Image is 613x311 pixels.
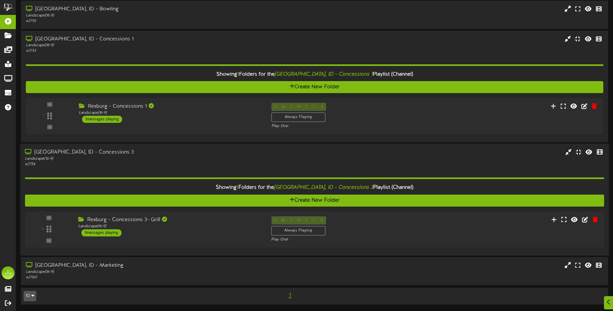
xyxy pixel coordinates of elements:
[78,223,261,229] div: Landscape ( 16:9 )
[271,123,406,129] div: Play One
[287,292,293,299] span: 1
[271,226,325,235] div: Always Playing
[25,156,260,161] div: Landscape ( 16:9 )
[26,5,261,13] div: [GEOGRAPHIC_DATA], ID - Bowling
[81,229,122,236] div: 1 messages playing
[275,71,373,77] i: [GEOGRAPHIC_DATA], ID - Concessions 1
[26,275,261,280] div: # 2760
[25,148,260,156] div: [GEOGRAPHIC_DATA], ID - Concessions 3
[237,71,239,77] span: 1
[78,216,261,224] div: Rexburg - Concessions 3- Grill
[26,262,261,269] div: [GEOGRAPHIC_DATA], ID - Marketing
[79,110,262,116] div: Landscape ( 16:9 )
[274,185,373,190] i: [GEOGRAPHIC_DATA], ID - Concessions 3
[2,266,15,279] div: JG
[26,36,261,43] div: [GEOGRAPHIC_DATA], ID - Concessions 1
[271,113,325,122] div: Always Playing
[21,68,608,81] div: Showing Folders for the Playlist (Channel)
[26,81,603,93] button: Create New Folder
[25,161,260,167] div: # 2754
[237,185,238,190] span: 1
[271,237,406,242] div: Play One
[26,48,261,54] div: # 2753
[26,43,261,48] div: Landscape ( 16:9 )
[26,13,261,18] div: Landscape ( 16:9 )
[79,103,262,110] div: Rexburg - Concessions 1
[24,291,36,301] button: 10
[26,269,261,275] div: Landscape ( 16:9 )
[26,18,261,24] div: # 2755
[20,181,609,195] div: Showing Folders for the Playlist (Channel)
[25,195,604,207] button: Create New Folder
[82,116,122,123] div: 1 messages playing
